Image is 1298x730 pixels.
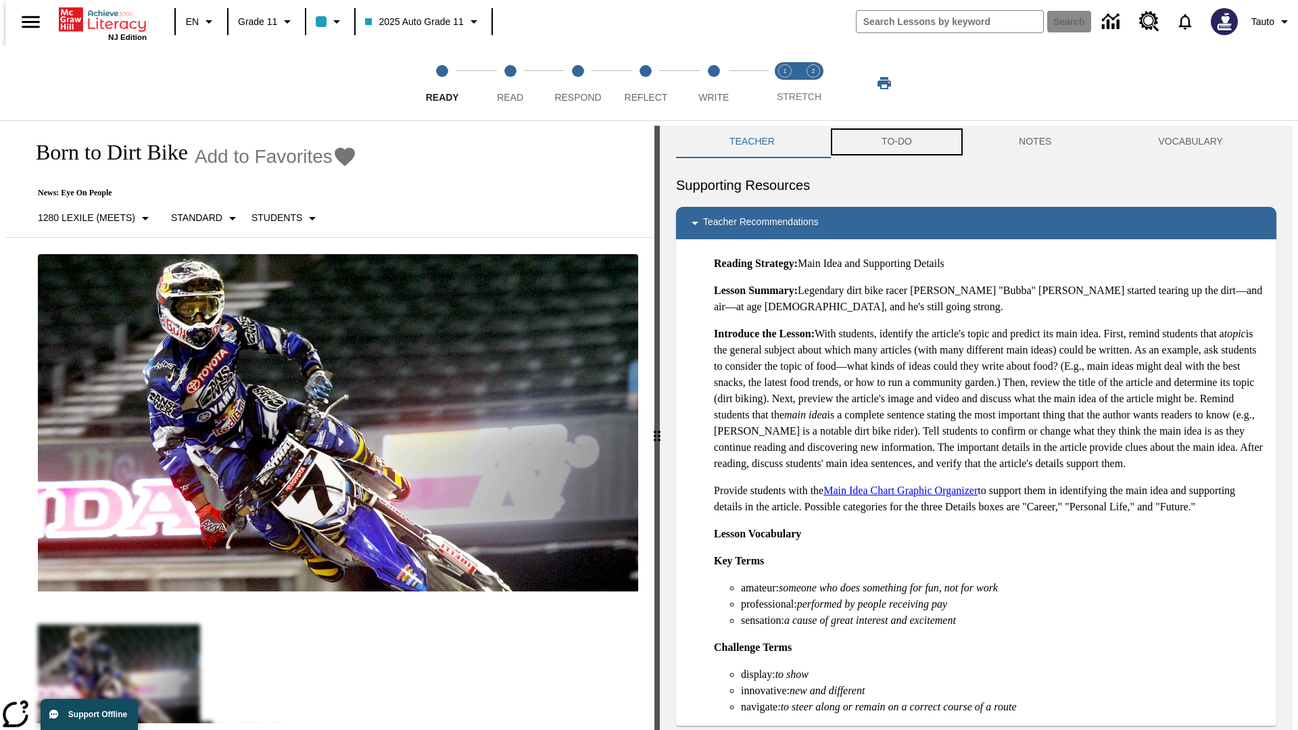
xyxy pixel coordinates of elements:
[714,283,1266,315] p: Legendary dirt bike racer [PERSON_NAME] "Bubba" [PERSON_NAME] started tearing up the dirt—and air...
[108,33,147,41] span: NJ Edition
[654,126,660,730] div: Press Enter or Spacebar and then press right and left arrow keys to move the slider
[38,211,135,225] p: 1280 Lexile (Meets)
[823,485,978,496] a: Main Idea Chart Graphic Organizer
[790,685,865,696] em: new and different
[811,68,815,74] text: 2
[714,255,1266,272] p: Main Idea and Supporting Details
[714,483,1266,515] p: Provide students with the to support them in identifying the main idea and supporting details in ...
[741,612,1266,629] li: sensation:
[310,9,350,34] button: Class color is light blue. Change class color
[779,582,998,593] em: someone who does something for fun, not for work
[675,46,753,120] button: Write step 5 of 5
[32,206,159,230] button: Select Lexile, 1280 Lexile (Meets)
[426,92,459,103] span: Ready
[5,126,654,723] div: reading
[714,328,815,339] strong: Introduce the Lesson:
[195,145,357,168] button: Add to Favorites - Born to Dirt Bike
[857,11,1043,32] input: search field
[180,9,223,34] button: Language: EN, Select a language
[714,285,798,296] strong: Lesson Summary:
[741,699,1266,715] li: navigate:
[797,598,947,610] em: performed by people receiving pay
[794,46,833,120] button: Stretch Respond step 2 of 2
[741,683,1266,699] li: innovative:
[783,68,786,74] text: 1
[714,326,1266,472] p: With students, identify the article's topic and predict its main idea. First, remind students tha...
[765,46,804,120] button: Stretch Read step 1 of 2
[251,211,302,225] p: Students
[741,580,1266,596] li: amateur:
[539,46,617,120] button: Respond step 3 of 5
[195,146,333,168] span: Add to Favorites
[38,254,638,592] img: Motocross racer James Stewart flies through the air on his dirt bike.
[238,15,277,29] span: Grade 11
[698,92,729,103] span: Write
[22,140,188,165] h1: Born to Dirt Bike
[1094,3,1131,41] a: Data Center
[777,91,821,102] span: STRETCH
[233,9,301,34] button: Grade: Grade 11, Select a grade
[1203,4,1246,39] button: Select a new avatar
[714,528,801,539] strong: Lesson Vocabulary
[1251,15,1274,29] span: Tauto
[365,15,463,29] span: 2025 Auto Grade 11
[781,701,1017,712] em: to steer along or remain on a correct course of a route
[403,46,481,120] button: Ready step 1 of 5
[606,46,685,120] button: Reflect step 4 of 5
[59,5,147,41] div: Home
[22,188,357,198] p: News: Eye On People
[41,699,138,730] button: Support Offline
[471,46,549,120] button: Read step 2 of 5
[676,207,1276,239] div: Teacher Recommendations
[68,710,127,719] span: Support Offline
[11,2,51,42] button: Open side menu
[1211,8,1238,35] img: Avatar
[863,71,906,95] button: Print
[166,206,246,230] button: Scaffolds, Standard
[625,92,668,103] span: Reflect
[171,211,222,225] p: Standard
[676,126,1276,158] div: Instructional Panel Tabs
[1131,3,1168,40] a: Resource Center, Will open in new tab
[714,641,792,653] strong: Challenge Terms
[714,555,764,566] strong: Key Terms
[1168,4,1203,39] a: Notifications
[676,126,828,158] button: Teacher
[741,596,1266,612] li: professional:
[660,126,1293,730] div: activity
[497,92,523,103] span: Read
[554,92,601,103] span: Respond
[965,126,1105,158] button: NOTES
[714,258,798,269] strong: Reading Strategy:
[186,15,199,29] span: EN
[784,409,827,420] em: main idea
[1105,126,1276,158] button: VOCABULARY
[784,614,956,626] em: a cause of great interest and excitement
[1246,9,1298,34] button: Profile/Settings
[676,174,1276,196] h6: Supporting Resources
[1224,328,1246,339] em: topic
[703,215,818,231] p: Teacher Recommendations
[741,666,1266,683] li: display:
[775,668,809,680] em: to show
[246,206,326,230] button: Select Student
[828,126,965,158] button: TO-DO
[360,9,487,34] button: Class: 2025 Auto Grade 11, Select your class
